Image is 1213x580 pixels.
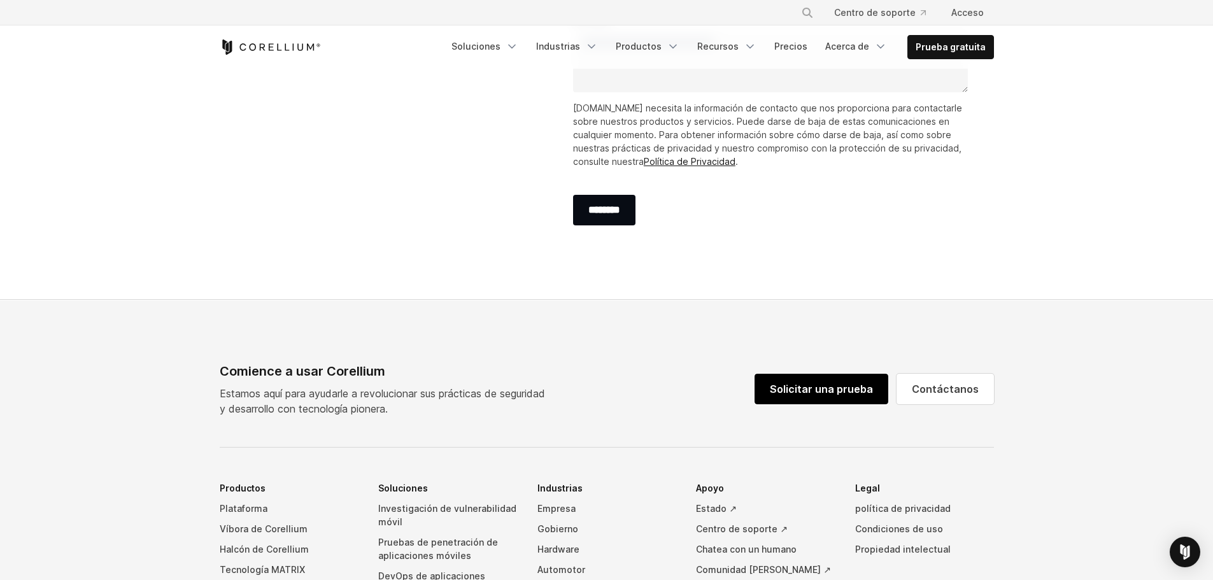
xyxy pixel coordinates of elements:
[378,503,516,527] font: Investigación de vulnerabilidad móvil
[378,537,498,561] font: Pruebas de penetración de aplicaciones móviles
[796,1,819,24] button: Buscar
[855,523,943,534] font: Condiciones de uso
[220,523,308,534] font: Víbora de Corellium
[855,503,951,514] font: política de privacidad
[897,374,994,404] a: Contáctanos
[220,564,305,575] font: Tecnología MATRIX
[220,364,385,379] font: Comience a usar Corellium
[537,564,585,575] font: Automotor
[537,503,576,514] font: Empresa
[774,41,807,52] font: Precios
[616,41,662,52] font: Productos
[644,156,735,167] a: Política de Privacidad
[220,544,309,555] font: Halcón de Corellium
[537,544,579,555] font: Hardware
[444,35,994,59] div: Menú de navegación
[451,41,500,52] font: Soluciones
[786,1,994,24] div: Menú de navegación
[855,544,951,555] font: Propiedad intelectual
[696,564,831,575] font: Comunidad [PERSON_NAME] ↗
[916,41,986,52] font: Prueba gratuita
[697,41,739,52] font: Recursos
[696,544,797,555] font: Chatea con un humano
[735,156,738,167] font: .
[696,503,737,514] font: Estado ↗
[770,383,873,395] font: Solicitar una prueba
[825,41,869,52] font: Acerca de
[912,383,979,395] font: Contáctanos
[1170,537,1200,567] div: Abrir Intercom Messenger
[536,41,580,52] font: Industrias
[696,523,788,534] font: Centro de soporte ↗
[220,387,545,415] font: Estamos aquí para ayudarle a revolucionar sus prácticas de seguridad y desarrollo con tecnología ...
[537,523,578,534] font: Gobierno
[573,103,962,167] font: [DOMAIN_NAME] necesita la información de contacto que nos proporciona para contactarle sobre nues...
[220,39,321,55] a: Página de inicio de Corellium
[951,7,984,18] font: Acceso
[220,503,267,514] font: Plataforma
[834,7,916,18] font: Centro de soporte
[755,374,888,404] a: Solicitar una prueba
